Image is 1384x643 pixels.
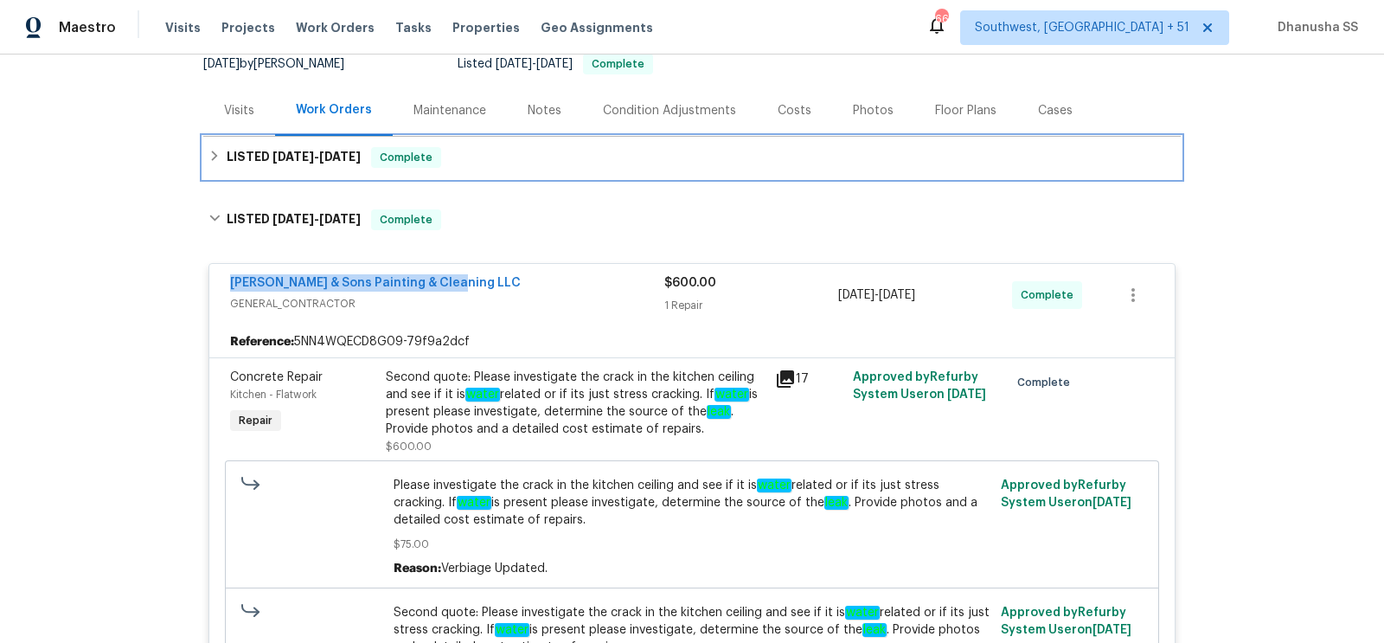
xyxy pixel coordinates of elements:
span: $75.00 [394,536,991,553]
span: [DATE] [1092,624,1131,636]
em: leak [862,623,887,637]
div: LISTED [DATE]-[DATE]Complete [203,192,1181,248]
div: Visits [224,102,254,119]
span: - [272,213,361,225]
span: Geo Assignments [541,19,653,36]
span: Complete [1021,286,1080,304]
div: Floor Plans [935,102,996,119]
a: [PERSON_NAME] & Sons Painting & Cleaning LLC [230,277,521,289]
span: Approved by Refurby System User on [1001,607,1131,636]
span: Projects [221,19,275,36]
span: [DATE] [1092,497,1131,509]
span: - [838,286,915,304]
em: water [465,388,500,402]
span: Please investigate the crack in the kitchen ceiling and see if it is related or if its just stres... [394,477,991,529]
span: [DATE] [947,389,986,401]
div: Costs [778,102,811,119]
span: Complete [585,59,651,69]
h6: LISTED [227,209,361,230]
h6: LISTED [227,147,361,168]
span: Approved by Refurby System User on [853,371,986,401]
div: 5NN4WQECD8G09-79f9a2dcf [209,326,1175,357]
span: GENERAL_CONTRACTOR [230,295,664,312]
span: Reason: [394,563,441,575]
span: Dhanusha SS [1271,19,1358,36]
div: 1 Repair [664,297,838,314]
div: Maintenance [413,102,486,119]
span: [DATE] [272,213,314,225]
span: [DATE] [319,213,361,225]
span: Verbiage Updated. [441,563,548,575]
div: Second quote: Please investigate the crack in the kitchen ceiling and see if it is related or if ... [386,369,765,438]
div: Work Orders [296,101,372,119]
span: Complete [1017,374,1077,391]
div: LISTED [DATE]-[DATE]Complete [203,137,1181,178]
span: $600.00 [386,441,432,452]
span: Tasks [395,22,432,34]
div: 17 [775,369,843,389]
span: [DATE] [203,58,240,70]
div: by [PERSON_NAME] [203,54,365,74]
span: - [272,151,361,163]
b: Reference: [230,333,294,350]
span: Southwest, [GEOGRAPHIC_DATA] + 51 [975,19,1189,36]
em: leak [824,496,849,510]
span: [DATE] [838,289,875,301]
span: [DATE] [319,151,361,163]
span: - [496,58,573,70]
span: Kitchen - Flatwork [230,389,317,400]
span: Concrete Repair [230,371,323,383]
span: Complete [373,211,439,228]
span: Work Orders [296,19,375,36]
span: [DATE] [879,289,915,301]
em: water [845,606,880,620]
span: Approved by Refurby System User on [1001,479,1131,509]
span: Repair [232,412,279,429]
span: Properties [452,19,520,36]
em: leak [707,405,731,419]
span: Visits [165,19,201,36]
div: Photos [853,102,894,119]
em: water [757,479,791,492]
span: [DATE] [272,151,314,163]
div: Notes [528,102,561,119]
span: [DATE] [496,58,532,70]
span: [DATE] [536,58,573,70]
div: 663 [935,10,947,28]
em: water [457,496,491,510]
em: water [714,388,749,402]
span: Complete [373,149,439,166]
span: Listed [458,58,653,70]
span: Maestro [59,19,116,36]
em: water [495,623,529,637]
div: Cases [1038,102,1073,119]
div: Condition Adjustments [603,102,736,119]
span: $600.00 [664,277,716,289]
